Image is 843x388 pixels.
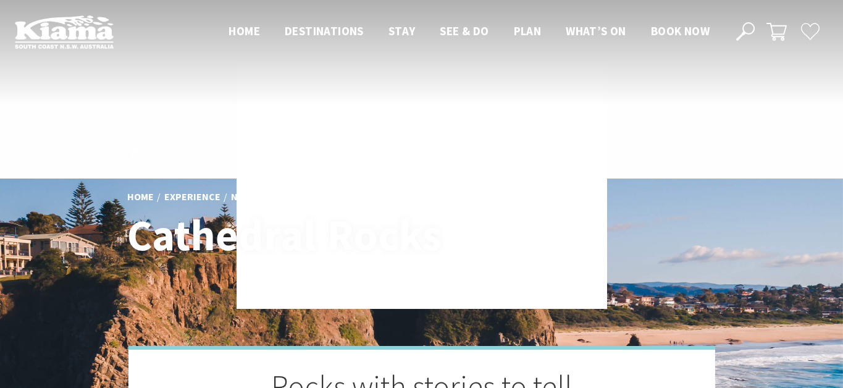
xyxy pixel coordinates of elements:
span: Plan [514,23,542,38]
span: What’s On [566,23,626,38]
a: Experience [164,190,220,204]
a: Natural Wonders [231,190,319,204]
a: Home [127,190,154,204]
li: Cathedral Rocks [332,189,415,205]
span: See & Do [440,23,489,38]
span: Book now [651,23,710,38]
span: Home [229,23,260,38]
span: Stay [388,23,416,38]
span: Destinations [285,23,364,38]
img: Kiama Logo [15,15,114,49]
nav: Main Menu [216,22,722,42]
h1: Cathedral Rocks [127,211,476,259]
